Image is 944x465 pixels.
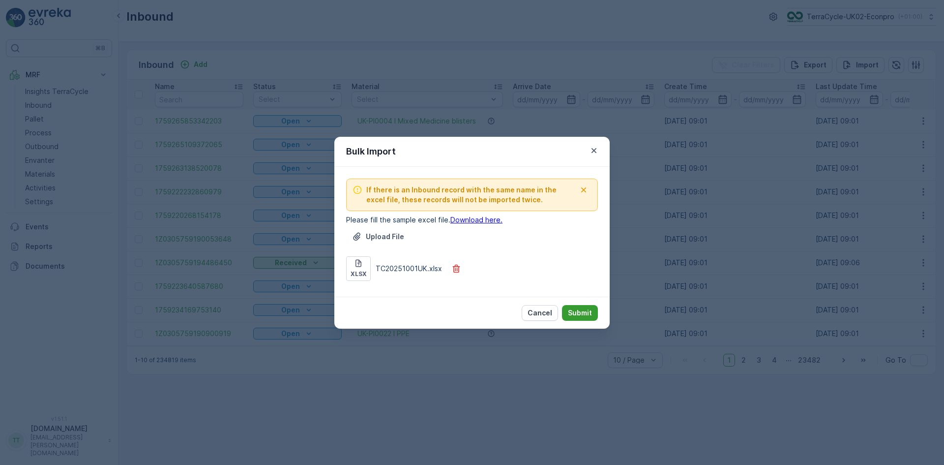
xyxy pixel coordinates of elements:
button: Upload File [346,229,410,245]
button: Submit [562,305,598,321]
button: Cancel [522,305,558,321]
p: Please fill the sample excel file. [346,215,598,225]
p: Bulk Import [346,145,396,158]
p: xlsx [351,270,367,278]
p: Upload File [366,232,404,242]
a: Download here. [450,216,502,224]
span: If there is an Inbound record with the same name in the excel file, these records will not be imp... [366,185,576,205]
p: Cancel [528,308,552,318]
p: Submit [568,308,592,318]
p: TC20251001UK.xlsx [376,264,442,274]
